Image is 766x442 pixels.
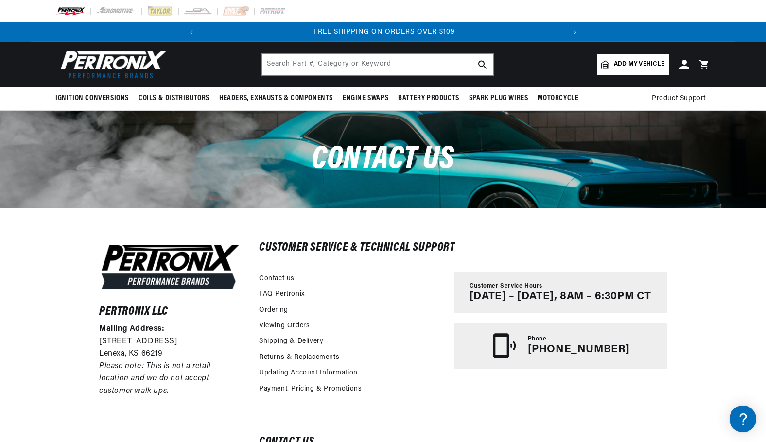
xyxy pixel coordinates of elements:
div: JBA Performance Exhaust [10,107,185,117]
p: Lenexa, KS 66219 [99,348,241,360]
a: POWERED BY ENCHANT [134,280,187,289]
a: Contact us [259,273,295,284]
div: 2 of 2 [202,27,566,37]
a: Ordering [259,305,288,316]
div: Payment, Pricing, and Promotions [10,228,185,237]
summary: Battery Products [393,87,464,110]
span: Spark Plug Wires [469,93,528,103]
a: Orders FAQ [10,203,185,218]
h6: Pertronix LLC [99,307,241,317]
a: Payment, Pricing & Promotions [259,384,362,394]
input: Search Part #, Category or Keyword [262,54,493,75]
a: FAQ [10,83,185,98]
a: Phone [PHONE_NUMBER] [454,323,667,369]
img: Pertronix [55,48,167,81]
span: Ignition Conversions [55,93,129,103]
span: Engine Swaps [343,93,388,103]
button: search button [472,54,493,75]
summary: Engine Swaps [338,87,393,110]
a: FAQ Pertronix [259,289,305,300]
p: [PHONE_NUMBER] [528,343,630,356]
a: FAQs [10,123,185,138]
p: [STREET_ADDRESS] [99,336,241,348]
div: Shipping [10,148,185,157]
button: Translation missing: en.sections.announcements.previous_announcement [182,22,201,42]
em: Please note: This is not a retail location and we do not accept customer walk ups. [99,362,211,395]
span: FREE SHIPPING ON ORDERS OVER $109 [313,28,455,35]
slideshow-component: Translation missing: en.sections.announcements.announcement_bar [31,22,735,42]
button: Translation missing: en.sections.announcements.next_announcement [565,22,585,42]
a: Returns & Replacements [259,352,339,363]
div: Orders [10,187,185,197]
a: Add my vehicle [597,54,669,75]
span: Motorcycle [538,93,578,103]
span: Customer Service Hours [470,282,542,290]
span: Battery Products [398,93,459,103]
div: Ignition Products [10,68,185,77]
a: Viewing Orders [259,321,310,331]
span: Phone [528,335,547,343]
a: Shipping & Delivery [259,336,323,347]
p: [DATE] – [DATE], 8AM – 6:30PM CT [470,290,651,303]
span: Coils & Distributors [139,93,209,103]
h2: Customer Service & Technical Support [259,243,667,253]
summary: Product Support [652,87,711,110]
a: Shipping FAQs [10,163,185,178]
div: Announcement [202,27,566,37]
strong: Mailing Address: [99,325,165,333]
button: Contact Us [10,260,185,277]
span: Contact us [312,144,454,175]
summary: Motorcycle [533,87,583,110]
summary: Coils & Distributors [134,87,214,110]
a: Updating Account Information [259,368,358,378]
summary: Spark Plug Wires [464,87,533,110]
span: Headers, Exhausts & Components [219,93,333,103]
summary: Ignition Conversions [55,87,134,110]
summary: Headers, Exhausts & Components [214,87,338,110]
span: Add my vehicle [614,60,664,69]
a: Payment, Pricing, and Promotions FAQ [10,243,185,258]
span: Product Support [652,93,706,104]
